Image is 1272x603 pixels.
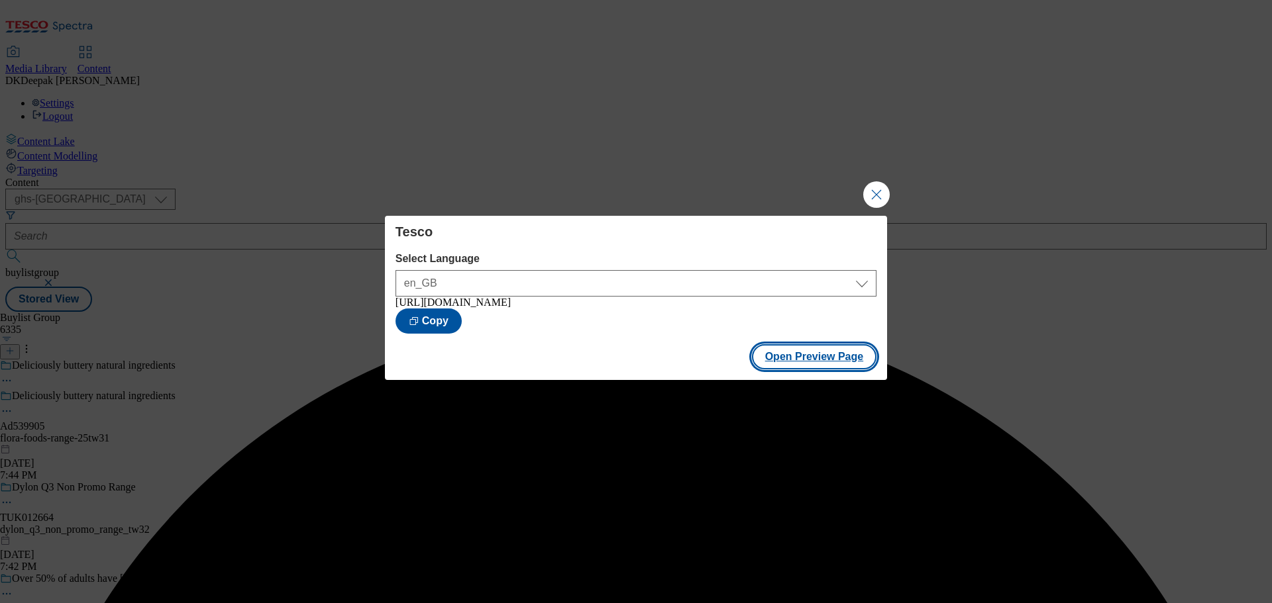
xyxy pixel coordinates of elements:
button: Close Modal [863,181,890,208]
button: Open Preview Page [752,344,877,369]
div: [URL][DOMAIN_NAME] [396,297,876,308]
button: Copy [396,308,462,334]
div: Modal [385,216,887,380]
h4: Tesco [396,224,876,240]
label: Select Language [396,253,876,265]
